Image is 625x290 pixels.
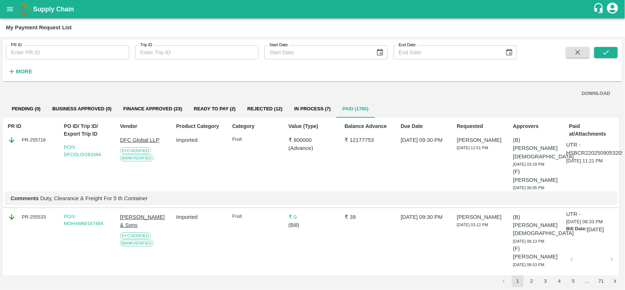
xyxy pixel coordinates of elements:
[345,122,393,130] p: Balance Advance
[120,147,151,154] span: KYC Verified
[6,23,72,32] div: My Payment Request List
[566,141,617,167] div: [DATE] 11:21 PM
[336,100,374,118] button: Paid (1760)
[140,42,152,48] label: Trip ID
[120,232,151,239] span: KYC Verified
[595,275,607,287] button: Go to page 71
[232,213,280,220] p: Fruit
[513,136,561,161] p: (B) [PERSON_NAME][DEMOGRAPHIC_DATA]
[269,42,288,48] label: Start Date
[289,136,336,144] p: ₹ 800000
[513,168,561,184] p: (F) [PERSON_NAME]
[399,42,416,48] label: End Date
[593,3,606,16] div: customer-support
[120,213,168,230] p: [PERSON_NAME] & Sons
[33,4,593,14] a: Supply Chain
[232,122,280,130] p: Category
[587,225,604,234] p: [DATE]
[457,223,488,227] span: [DATE] 03:12 PM
[513,245,561,261] p: (F) [PERSON_NAME]
[401,136,449,144] p: [DATE] 09:30 PM
[554,275,565,287] button: Go to page 4
[120,136,168,144] p: DFC Global LLP
[6,100,46,118] button: Pending (0)
[176,136,224,144] p: Imported
[513,162,544,166] span: [DATE] 03:29 PM
[242,100,289,118] button: Rejected (12)
[401,122,449,130] p: Due Date
[457,213,505,221] p: [PERSON_NAME]
[606,1,619,17] div: account of current user
[64,214,103,227] a: PO/V MOHAMM/167464
[11,195,39,201] b: Comments
[135,45,258,59] input: Enter Trip ID
[18,2,33,16] img: logo
[176,213,224,221] p: Imported
[176,122,224,130] p: Product Category
[188,100,241,118] button: Ready To Pay (2)
[512,275,524,287] button: page 1
[579,87,613,100] button: DOWNLOAD
[120,155,154,161] span: Bank Verified
[11,42,22,48] label: PR ID
[566,210,581,218] p: UTR -
[264,45,370,59] input: Start Date
[232,136,280,143] p: Fruit
[513,239,544,243] span: [DATE] 08:13 PM
[8,122,56,130] p: PR ID
[526,275,537,287] button: Go to page 2
[289,144,336,152] p: ( Advance )
[569,122,617,138] p: Paid at/Attachments
[457,122,505,130] p: Requested
[497,275,622,287] nav: pagination navigation
[120,122,168,130] p: Vendor
[46,100,118,118] button: Business Approved (0)
[33,5,74,13] b: Supply Chain
[566,225,587,234] p: Bill Date:
[6,65,34,78] button: More
[457,136,505,144] p: [PERSON_NAME]
[373,45,387,59] button: Choose date
[120,240,154,246] span: Bank Verified
[289,221,336,229] p: ( Bill )
[289,213,336,221] p: ₹ 0
[540,275,551,287] button: Go to page 3
[64,122,112,138] p: PO ID/ Trip ID/ Export Trip ID
[64,144,101,157] a: PO/V DFCGLO/163344
[401,213,449,221] p: [DATE] 09:30 PM
[394,45,499,59] input: End Date
[8,213,56,221] div: PR-255533
[513,213,561,238] p: (B) [PERSON_NAME][DEMOGRAPHIC_DATA]
[6,45,129,59] input: Enter PR ID
[8,136,56,144] div: PR-255716
[289,100,337,118] button: In Process (7)
[513,263,544,267] span: [DATE] 08:53 PM
[457,146,488,150] span: [DATE] 12:51 PM
[11,194,611,202] p: Duty, Clearance & Freight For 5 th Container
[345,213,393,221] p: ₹ 39
[513,186,544,190] span: [DATE] 06:05 PM
[609,275,621,287] button: Go to next page
[568,275,579,287] button: Go to page 5
[16,69,32,74] strong: More
[345,136,393,144] p: ₹ 12177753
[1,1,18,18] button: open drawer
[289,122,336,130] p: Value (Type)
[502,45,516,59] button: Choose date
[581,278,593,285] div: …
[118,100,188,118] button: Finance Approved (23)
[513,122,561,130] p: Approvers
